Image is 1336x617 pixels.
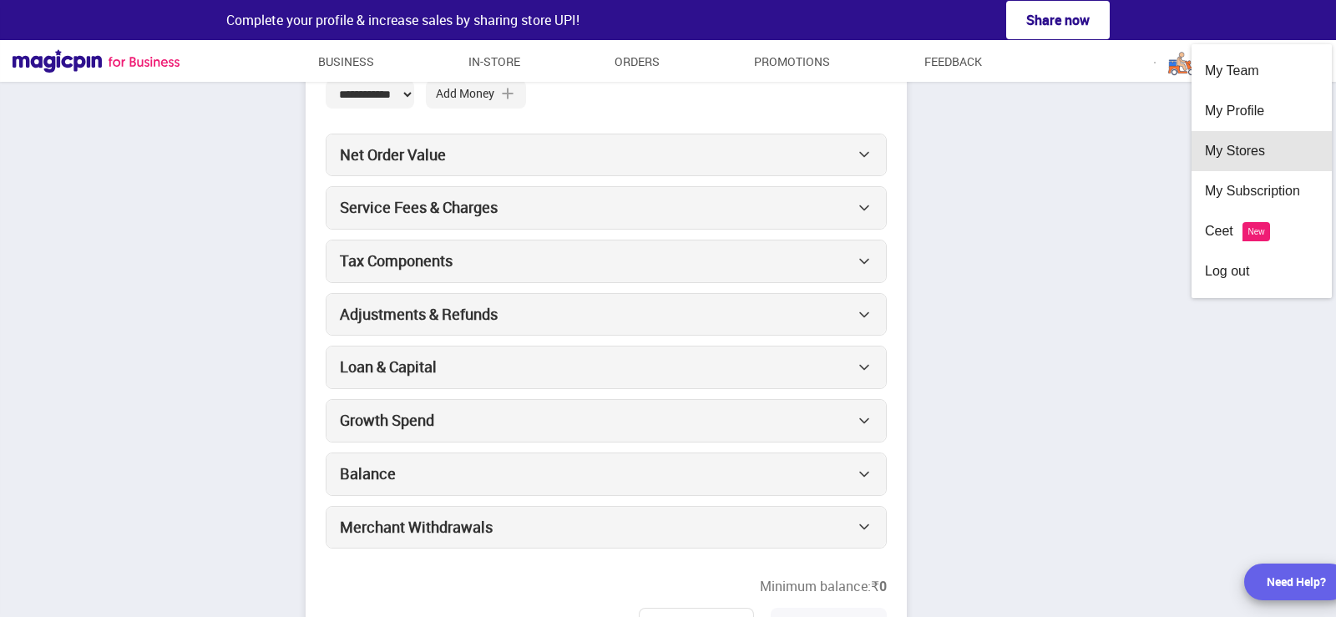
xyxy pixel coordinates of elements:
[1205,131,1318,171] div: My Stores
[340,197,498,217] span: Service Fees & Charges
[1205,91,1318,131] div: My Profile
[856,359,873,376] img: 111iD5ITii-WUtz-5qVaL4oX_Pgj_7mMWLg81awZX-s1GZ54Wv9665-8SB_q3UfG3FhgE1tJsDvq_2EKazeRzL4wCZsbdVJFS...
[1267,574,1326,590] div: Need Help?
[326,577,887,596] span: Minimum balance:
[1205,51,1318,91] div: My Team
[871,577,887,595] span: ₹0
[340,144,446,164] span: Net Order Value
[1247,212,1264,252] div: New
[1205,251,1318,291] div: Log out
[1026,11,1090,30] span: Share now
[226,11,579,29] span: Complete your profile & increase sales by sharing store UPI!
[340,250,453,271] span: Tax Components
[754,47,830,77] a: Promotions
[318,47,374,77] a: Business
[856,518,873,535] img: 111iD5ITii-WUtz-5qVaL4oX_Pgj_7mMWLg81awZX-s1GZ54Wv9665-8SB_q3UfG3FhgE1tJsDvq_2EKazeRzL4wCZsbdVJFS...
[856,306,873,323] img: 111iD5ITii-WUtz-5qVaL4oX_Pgj_7mMWLg81awZX-s1GZ54Wv9665-8SB_q3UfG3FhgE1tJsDvq_2EKazeRzL4wCZsbdVJFS...
[1205,171,1318,211] div: My Subscription
[1205,211,1318,251] div: Ceet
[340,410,434,430] span: Growth Spend
[340,517,493,537] span: Merchant Withdrawals
[468,47,520,77] a: In-store
[856,412,873,429] img: 111iD5ITii-WUtz-5qVaL4oX_Pgj_7mMWLg81awZX-s1GZ54Wv9665-8SB_q3UfG3FhgE1tJsDvq_2EKazeRzL4wCZsbdVJFS...
[856,200,873,216] img: 111iD5ITii-WUtz-5qVaL4oX_Pgj_7mMWLg81awZX-s1GZ54Wv9665-8SB_q3UfG3FhgE1tJsDvq_2EKazeRzL4wCZsbdVJFS...
[615,47,660,77] a: Orders
[340,463,396,483] span: Balance
[13,49,180,73] img: Magicpin
[340,304,498,324] span: Adjustments & Refunds
[856,253,873,270] img: 111iD5ITii-WUtz-5qVaL4oX_Pgj_7mMWLg81awZX-s1GZ54Wv9665-8SB_q3UfG3FhgE1tJsDvq_2EKazeRzL4wCZsbdVJFS...
[924,47,982,77] a: Feedback
[436,85,494,101] span: Add Money
[1165,44,1198,78] img: logo
[856,466,873,483] img: 111iD5ITii-WUtz-5qVaL4oX_Pgj_7mMWLg81awZX-s1GZ54Wv9665-8SB_q3UfG3FhgE1tJsDvq_2EKazeRzL4wCZsbdVJFS...
[1006,1,1110,40] button: Share now
[856,146,873,163] img: 111iD5ITii-WUtz-5qVaL4oX_Pgj_7mMWLg81awZX-s1GZ54Wv9665-8SB_q3UfG3FhgE1tJsDvq_2EKazeRzL4wCZsbdVJFS...
[340,357,437,377] span: Loan & Capital
[499,85,516,102] img: AddMoneySign.4beff4a4.svg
